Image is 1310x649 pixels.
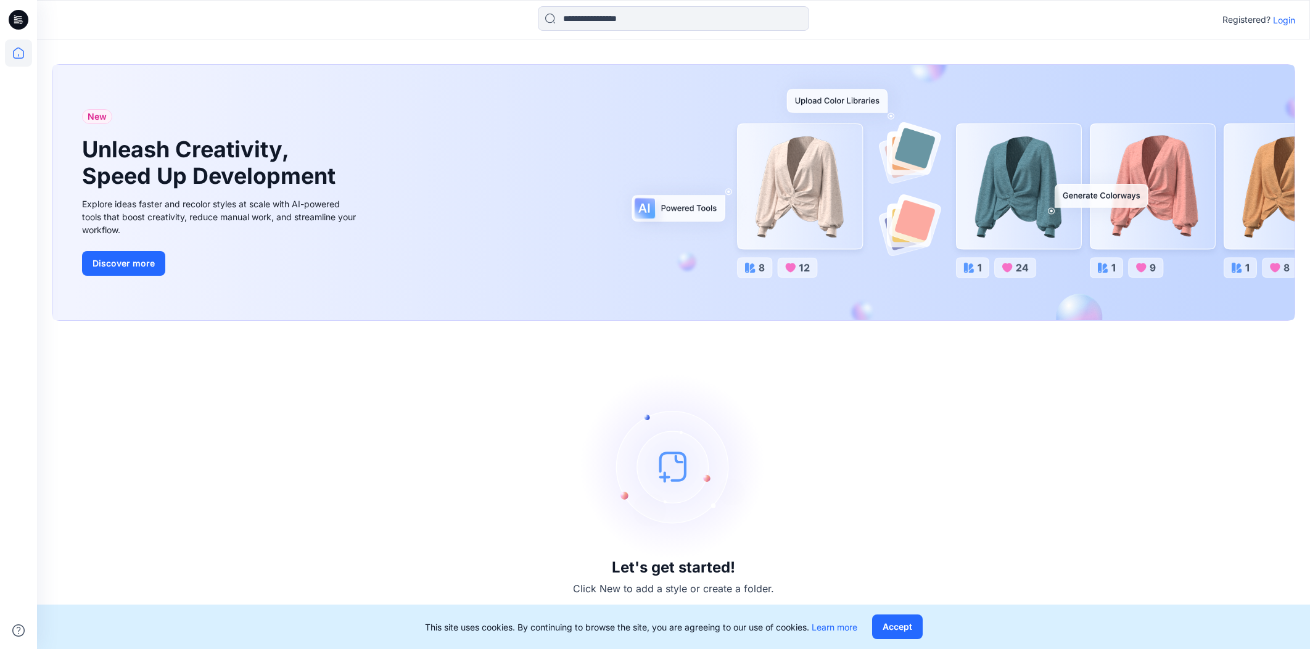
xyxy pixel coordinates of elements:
[573,581,774,596] p: Click New to add a style or create a folder.
[872,614,923,639] button: Accept
[82,251,165,276] button: Discover more
[82,251,360,276] a: Discover more
[425,621,857,634] p: This site uses cookies. By continuing to browse the site, you are agreeing to our use of cookies.
[1222,12,1271,27] p: Registered?
[1273,14,1295,27] p: Login
[82,197,360,236] div: Explore ideas faster and recolor styles at scale with AI-powered tools that boost creativity, red...
[612,559,735,576] h3: Let's get started!
[581,374,766,559] img: empty-state-image.svg
[88,109,107,124] span: New
[812,622,857,632] a: Learn more
[82,136,341,189] h1: Unleash Creativity, Speed Up Development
